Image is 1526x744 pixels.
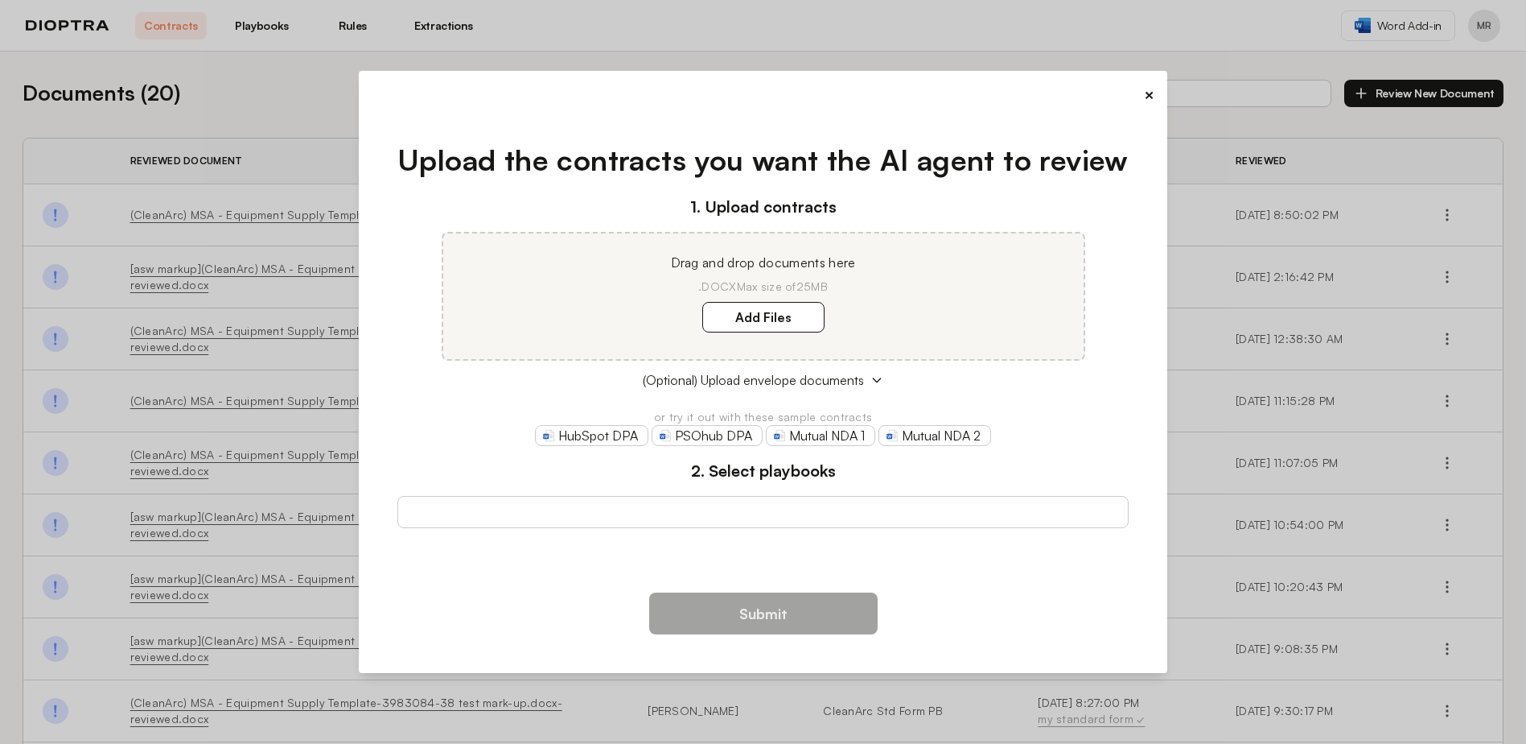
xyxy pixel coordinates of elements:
[397,459,1129,483] h3: 2. Select playbooks
[397,138,1129,182] h1: Upload the contracts you want the AI agent to review
[397,409,1129,425] p: or try it out with these sample contracts
[652,425,763,446] a: PSOhub DPA
[535,425,648,446] a: HubSpot DPA
[702,302,825,333] label: Add Files
[878,425,991,446] a: Mutual NDA 2
[766,425,875,446] a: Mutual NDA 1
[649,593,878,634] button: Submit
[643,370,864,390] span: (Optional) Upload envelope documents
[397,370,1129,390] button: (Optional) Upload envelope documents
[1144,84,1154,106] button: ×
[397,195,1129,219] h3: 1. Upload contracts
[463,253,1064,272] p: Drag and drop documents here
[463,279,1064,295] p: .DOCX Max size of 25MB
